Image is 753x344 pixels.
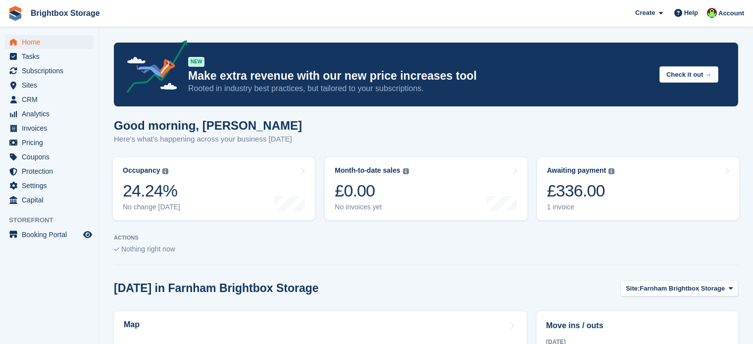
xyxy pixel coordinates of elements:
[22,107,81,121] span: Analytics
[123,166,160,175] div: Occupancy
[9,215,99,225] span: Storefront
[22,93,81,106] span: CRM
[546,320,729,332] h2: Move ins / outs
[5,136,94,149] a: menu
[5,179,94,193] a: menu
[547,166,606,175] div: Awaiting payment
[608,168,614,174] img: icon-info-grey-7440780725fd019a000dd9b08b2336e03edf1995a4989e88bcd33f0948082b44.svg
[162,168,168,174] img: icon-info-grey-7440780725fd019a000dd9b08b2336e03edf1995a4989e88bcd33f0948082b44.svg
[114,282,319,295] h2: [DATE] in Farnham Brightbox Storage
[22,193,81,207] span: Capital
[124,320,140,329] h2: Map
[22,121,81,135] span: Invoices
[8,6,23,21] img: stora-icon-8386f47178a22dfd0bd8f6a31ec36ba5ce8667c1dd55bd0f319d3a0aa187defe.svg
[22,228,81,242] span: Booking Portal
[640,284,725,294] span: Farnham Brightbox Storage
[114,134,302,145] p: Here's what's happening across your business [DATE]
[5,121,94,135] a: menu
[188,57,204,67] div: NEW
[82,229,94,241] a: Preview store
[114,247,119,251] img: blank_slate_check_icon-ba018cac091ee9be17c0a81a6c232d5eb81de652e7a59be601be346b1b6ddf79.svg
[22,35,81,49] span: Home
[5,93,94,106] a: menu
[22,179,81,193] span: Settings
[659,66,718,83] button: Check it out →
[5,78,94,92] a: menu
[403,168,409,174] img: icon-info-grey-7440780725fd019a000dd9b08b2336e03edf1995a4989e88bcd33f0948082b44.svg
[118,40,188,97] img: price-adjustments-announcement-icon-8257ccfd72463d97f412b2fc003d46551f7dbcb40ab6d574587a9cd5c0d94...
[5,228,94,242] a: menu
[22,150,81,164] span: Coupons
[5,150,94,164] a: menu
[114,235,738,241] p: ACTIONS
[188,83,652,94] p: Rooted in industry best practices, but tailored to your subscriptions.
[121,245,175,253] span: Nothing right now
[113,157,315,220] a: Occupancy 24.24% No change [DATE]
[547,181,615,201] div: £336.00
[123,181,180,201] div: 24.24%
[5,193,94,207] a: menu
[5,107,94,121] a: menu
[22,136,81,149] span: Pricing
[123,203,180,211] div: No change [DATE]
[22,164,81,178] span: Protection
[718,8,744,18] span: Account
[188,69,652,83] p: Make extra revenue with our new price increases tool
[114,119,302,132] h1: Good morning, [PERSON_NAME]
[22,49,81,63] span: Tasks
[335,203,408,211] div: No invoices yet
[335,166,400,175] div: Month-to-date sales
[22,64,81,78] span: Subscriptions
[620,280,738,296] button: Site: Farnham Brightbox Storage
[547,203,615,211] div: 1 invoice
[5,35,94,49] a: menu
[707,8,717,18] img: Marlena
[22,78,81,92] span: Sites
[537,157,739,220] a: Awaiting payment £336.00 1 invoice
[5,49,94,63] a: menu
[325,157,527,220] a: Month-to-date sales £0.00 No invoices yet
[684,8,698,18] span: Help
[5,64,94,78] a: menu
[626,284,640,294] span: Site:
[335,181,408,201] div: £0.00
[27,5,104,21] a: Brightbox Storage
[5,164,94,178] a: menu
[635,8,655,18] span: Create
